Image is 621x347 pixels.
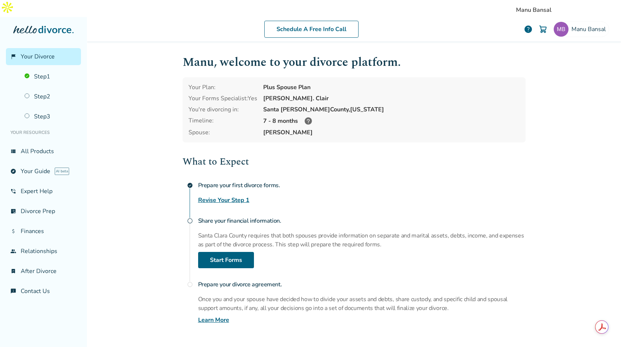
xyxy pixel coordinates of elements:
[10,268,16,274] span: bookmark_check
[10,188,16,194] span: phone_in_talk
[183,154,526,169] h2: What to Expect
[189,94,257,102] div: Your Forms Specialist: Yes
[20,108,81,125] a: Step3
[198,178,526,193] h4: Prepare your first divorce forms.
[6,183,81,200] a: phone_in_talkExpert Help
[6,48,81,65] a: flag_2Your Divorce
[524,25,533,34] a: help
[6,263,81,280] a: bookmark_checkAfter Divorce
[263,83,520,91] div: Plus Spouse Plan
[6,283,81,300] a: chat_infoContact Us
[263,128,520,137] span: [PERSON_NAME]
[10,208,16,214] span: list_alt_check
[539,25,547,34] img: Cart
[10,148,16,154] span: view_list
[10,248,16,254] span: group
[198,196,250,205] a: Revise Your Step 1
[21,53,55,61] span: Your Divorce
[198,213,526,228] h4: Share your financial information.
[6,163,81,180] a: exploreYour GuideAI beta
[198,295,526,313] p: Once you and your spouse have decided how to divide your assets and debts, share custody, and spe...
[10,288,16,294] span: chat_info
[571,25,609,33] span: Manu Bansal
[183,53,526,71] h1: Manu , welcome to your divorce platform.
[10,228,16,234] span: attach_money
[187,282,193,287] span: radio_button_unchecked
[6,125,81,140] li: Your Resources
[198,277,526,292] h4: Prepare your divorce agreement.
[6,143,81,160] a: view_listAll Products
[264,21,359,38] a: Schedule A Free Info Call
[187,182,193,188] span: check_circle
[263,117,520,125] div: 7 - 8 months
[198,231,526,249] p: Santa Clara County requires that both spouses provide information on separate and marital assets,...
[584,311,621,347] iframe: Chat Widget
[55,168,69,175] span: AI beta
[189,105,257,114] div: You're divorcing in:
[554,22,569,37] img: manukmrbansal@gmail.com
[189,83,257,91] div: Your Plan:
[198,316,229,324] a: Learn More
[6,223,81,240] a: attach_moneyFinances
[189,117,257,125] div: Timeline:
[189,128,257,137] span: Spouse:
[198,252,254,268] a: Start Forms
[187,218,193,224] span: radio_button_unchecked
[6,203,81,220] a: list_alt_checkDivorce Prep
[263,94,520,102] div: [PERSON_NAME]. Clair
[6,243,81,260] a: groupRelationships
[20,68,81,85] a: Step1
[10,54,16,60] span: flag_2
[20,88,81,105] a: Step2
[10,168,16,174] span: explore
[263,105,520,114] div: Santa [PERSON_NAME] County, [US_STATE]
